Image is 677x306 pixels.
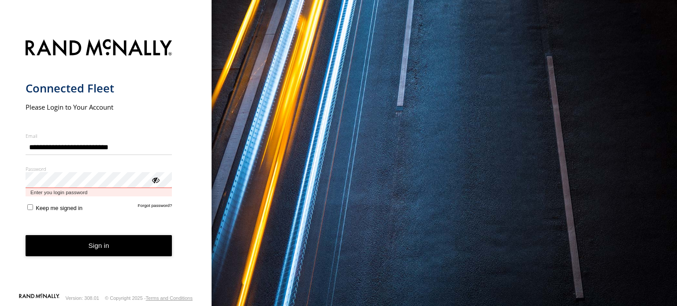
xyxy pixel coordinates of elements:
[26,103,172,111] h2: Please Login to Your Account
[26,34,186,293] form: main
[105,295,193,301] div: © Copyright 2025 -
[66,295,99,301] div: Version: 308.01
[151,175,160,184] div: ViewPassword
[27,204,33,210] input: Keep me signed in
[19,294,60,302] a: Visit our Website
[26,133,172,139] label: Email
[36,205,82,211] span: Keep me signed in
[26,81,172,96] h1: Connected Fleet
[26,235,172,257] button: Sign in
[26,188,172,196] span: Enter you login password
[146,295,193,301] a: Terms and Conditions
[26,37,172,60] img: Rand McNally
[138,203,172,211] a: Forgot password?
[26,166,172,172] label: Password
